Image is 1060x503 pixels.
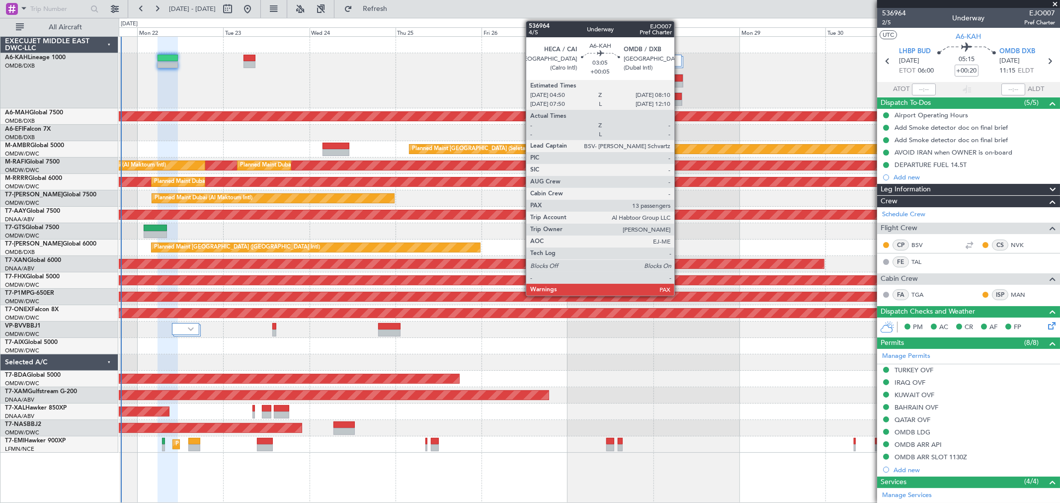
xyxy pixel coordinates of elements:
a: T7-[PERSON_NAME]Global 7500 [5,192,96,198]
a: T7-NASBBJ2 [5,421,41,427]
div: Planned Maint Dubai (Al Maktoum Intl) [240,158,338,173]
a: OMDW/DWC [5,183,39,190]
div: Fri 26 [482,27,568,36]
a: M-RAFIGlobal 7500 [5,159,60,165]
span: ATOT [893,84,909,94]
a: T7-FHXGlobal 5000 [5,274,60,280]
span: T7-GTS [5,225,25,231]
img: arrow-gray.svg [188,327,194,331]
button: UTC [880,30,897,39]
a: MAN [1011,290,1033,299]
div: AVOID IRAN when OWNER is on-board [895,148,1012,157]
span: FP [1014,323,1021,333]
a: M-AMBRGlobal 5000 [5,143,64,149]
a: T7-XALHawker 850XP [5,405,67,411]
span: T7-EMI [5,438,24,444]
span: M-RRRR [5,175,28,181]
span: A6-KAH [5,55,28,61]
div: DEPARTURE FUEL 14.5T [895,161,967,169]
span: (8/8) [1024,337,1039,348]
span: [DATE] - [DATE] [169,4,216,13]
a: A6-MAHGlobal 7500 [5,110,63,116]
a: TAL [911,257,934,266]
a: TGA [911,290,934,299]
span: (5/5) [1024,97,1039,108]
div: ISP [992,289,1008,300]
a: OMDW/DWC [5,298,39,305]
span: T7-[PERSON_NAME] [5,192,63,198]
div: Planned Maint Dubai (Al Maktoum Intl) [155,191,252,206]
div: Planned Maint [GEOGRAPHIC_DATA] [175,437,270,452]
div: Planned Maint Dubai (Al Maktoum Intl) [154,174,252,189]
a: T7-ONEXFalcon 8X [5,307,59,313]
div: Sun 28 [653,27,739,36]
span: 2/5 [882,18,906,27]
div: Thu 25 [396,27,482,36]
a: T7-BDAGlobal 5000 [5,372,61,378]
span: A6-EFI [5,126,23,132]
span: A6-KAH [956,31,981,42]
a: T7-GTSGlobal 7500 [5,225,59,231]
span: EJO007 [1024,8,1055,18]
a: OMDW/DWC [5,429,39,436]
a: A6-EFIFalcon 7X [5,126,51,132]
span: Flight Crew [881,223,917,234]
span: Dispatch Checks and Weather [881,306,975,318]
span: Services [881,477,906,488]
a: T7-XAMGulfstream G-200 [5,389,77,395]
span: M-AMBR [5,143,30,149]
span: LHBP BUD [899,47,931,57]
span: ELDT [1018,66,1034,76]
span: 05:15 [959,55,975,65]
a: Manage Services [882,491,932,501]
span: 06:00 [918,66,934,76]
span: T7-FHX [5,274,26,280]
div: OMDB ARR API [895,440,942,449]
a: T7-XANGlobal 6000 [5,257,61,263]
div: OMDB ARR SLOT 1130Z [895,453,967,461]
div: Add Smoke detector doc on final brief [895,136,1008,144]
span: Leg Information [881,184,931,195]
a: OMDB/DXB [5,134,35,141]
span: ETOT [899,66,915,76]
div: Add Smoke detector doc on final brief [895,123,1008,132]
span: T7-AIX [5,339,24,345]
span: [DATE] [999,56,1020,66]
div: Planned Maint [GEOGRAPHIC_DATA] ([GEOGRAPHIC_DATA] Intl) [154,240,320,255]
button: All Aircraft [11,19,108,35]
a: OMDW/DWC [5,347,39,354]
a: OMDW/DWC [5,331,39,338]
span: Crew [881,196,897,207]
div: Tue 23 [223,27,309,36]
div: CS [992,240,1008,251]
span: Cabin Crew [881,273,918,285]
a: DNAA/ABV [5,413,34,420]
a: OMDB/DXB [5,249,35,256]
a: OMDW/DWC [5,314,39,322]
a: T7-P1MPG-650ER [5,290,54,296]
div: OMDB LDG [895,428,930,436]
a: BSV [911,241,934,250]
span: Refresh [354,5,396,12]
span: All Aircraft [26,24,105,31]
span: 536964 [882,8,906,18]
div: Wed 24 [310,27,396,36]
input: --:-- [912,84,936,95]
span: T7-BDA [5,372,27,378]
span: 11:15 [999,66,1015,76]
a: OMDW/DWC [5,150,39,158]
div: CP [893,240,909,251]
a: Schedule Crew [882,210,925,220]
div: Mon 29 [739,27,825,36]
div: Planned Maint [GEOGRAPHIC_DATA] (Seletar) [412,142,529,157]
a: OMDB/DXB [5,117,35,125]
div: FE [893,256,909,267]
span: (4/4) [1024,476,1039,487]
span: T7-ONEX [5,307,31,313]
div: [DATE] [121,20,138,28]
div: Mon 22 [137,27,223,36]
span: OMDB DXB [999,47,1035,57]
button: Refresh [339,1,399,17]
div: KUWAIT OVF [895,391,934,399]
a: Manage Permits [882,351,930,361]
